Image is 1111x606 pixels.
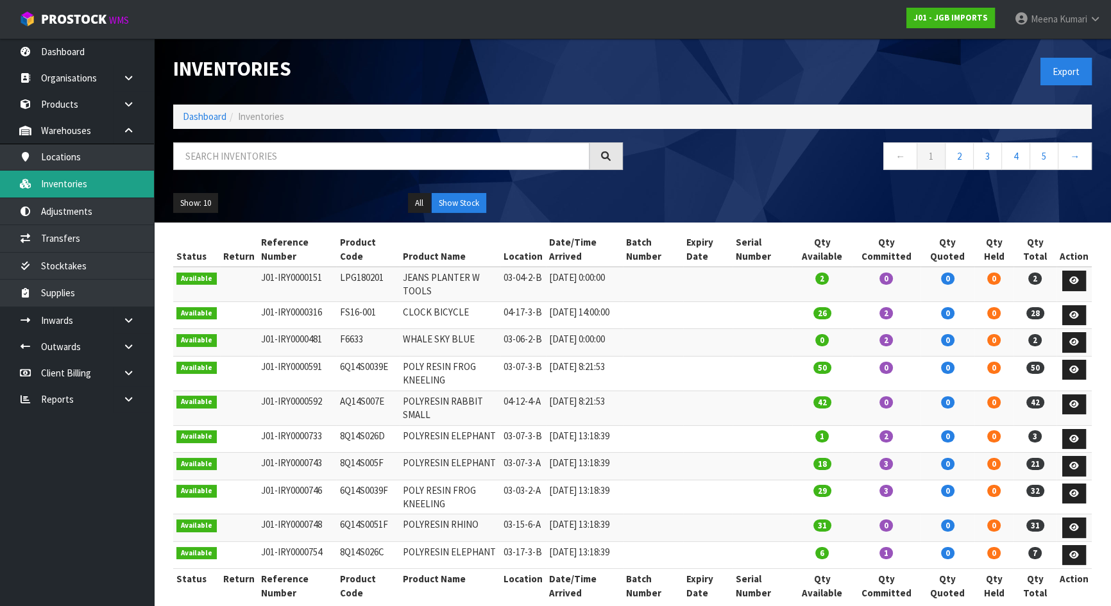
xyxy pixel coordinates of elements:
span: Available [176,519,217,532]
td: 04-17-3-B [500,301,546,329]
span: 0 [987,547,1001,559]
td: 8Q14S005F [336,453,399,480]
span: 42 [813,396,831,408]
span: 2 [1028,334,1042,346]
th: Status [173,232,220,267]
th: Qty Held [974,232,1013,267]
span: 31 [813,519,831,532]
th: Qty Available [792,232,851,267]
span: Meena [1031,13,1058,25]
img: cube-alt.png [19,11,35,27]
th: Qty Held [974,569,1013,603]
td: JEANS PLANTER W TOOLS [400,267,500,301]
a: J01 - JGB IMPORTS [906,8,995,28]
td: POLYRESIN ELEPHANT [400,541,500,569]
td: 04-12-4-A [500,391,546,425]
small: WMS [109,14,129,26]
span: 2 [1028,273,1042,285]
span: 21 [1026,458,1044,470]
td: 03-17-3-B [500,541,546,569]
strong: J01 - JGB IMPORTS [913,12,988,23]
th: Serial Number [733,232,793,267]
th: Qty Committed [852,569,920,603]
span: 0 [941,396,954,408]
th: Expiry Date [683,569,733,603]
span: 0 [879,519,893,532]
span: 0 [815,334,829,346]
th: Reference Number [258,232,337,267]
span: 3 [1028,430,1042,442]
td: J01-IRY0000754 [258,541,337,569]
span: 0 [987,519,1001,532]
span: 0 [941,362,954,374]
td: AQ14S007E [336,391,399,425]
td: 03-07-3-B [500,425,546,453]
td: 03-15-6-A [500,514,546,542]
span: 7 [1028,547,1042,559]
a: 3 [973,142,1002,170]
th: Date/Time Arrived [546,232,623,267]
td: [DATE] 13:18:39 [546,453,623,480]
a: ← [883,142,917,170]
span: 0 [941,334,954,346]
td: 6Q14S0051F [336,514,399,542]
td: J01-IRY0000592 [258,391,337,425]
td: CLOCK BICYCLE [400,301,500,329]
td: POLY RESIN FROG KNEELING [400,480,500,514]
th: Product Code [336,232,399,267]
span: 0 [987,430,1001,442]
span: Available [176,485,217,498]
span: ProStock [41,11,106,28]
td: 03-04-2-B [500,267,546,301]
td: J01-IRY0000151 [258,267,337,301]
th: Serial Number [733,569,793,603]
td: J01-IRY0000746 [258,480,337,514]
td: LPG180201 [336,267,399,301]
span: 2 [879,430,893,442]
td: POLYRESIN RABBIT SMALL [400,391,500,425]
span: 0 [941,273,954,285]
td: J01-IRY0000481 [258,329,337,357]
td: POLYRESIN ELEPHANT [400,453,500,480]
th: Location [500,232,546,267]
span: Available [176,430,217,443]
span: 0 [987,307,1001,319]
span: 3 [879,485,893,497]
a: 5 [1030,142,1058,170]
span: 2 [879,307,893,319]
span: 1 [815,430,829,442]
th: Batch Number [623,569,683,603]
span: Available [176,458,217,471]
span: 28 [1026,307,1044,319]
span: Available [176,396,217,408]
span: 0 [987,458,1001,470]
span: 0 [879,273,893,285]
span: 0 [941,307,954,319]
span: 3 [879,458,893,470]
span: 31 [1026,519,1044,532]
td: POLY RESIN FROG KNEELING [400,356,500,391]
th: Qty Quoted [920,232,974,267]
th: Qty Available [792,569,851,603]
span: Available [176,273,217,285]
td: [DATE] 13:18:39 [546,480,623,514]
span: 29 [813,485,831,497]
td: 8Q14S026C [336,541,399,569]
td: 03-07-3-A [500,453,546,480]
span: Available [176,362,217,375]
th: Status [173,569,220,603]
td: F6633 [336,329,399,357]
span: Available [176,307,217,320]
td: [DATE] 13:18:39 [546,514,623,542]
th: Location [500,569,546,603]
h1: Inventories [173,58,623,80]
span: 0 [879,396,893,408]
th: Return [220,569,258,603]
button: All [408,193,430,214]
td: [DATE] 13:18:39 [546,541,623,569]
span: 0 [987,334,1001,346]
button: Show: 10 [173,193,218,214]
td: J01-IRY0000591 [258,356,337,391]
span: 0 [987,362,1001,374]
span: 42 [1026,396,1044,408]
